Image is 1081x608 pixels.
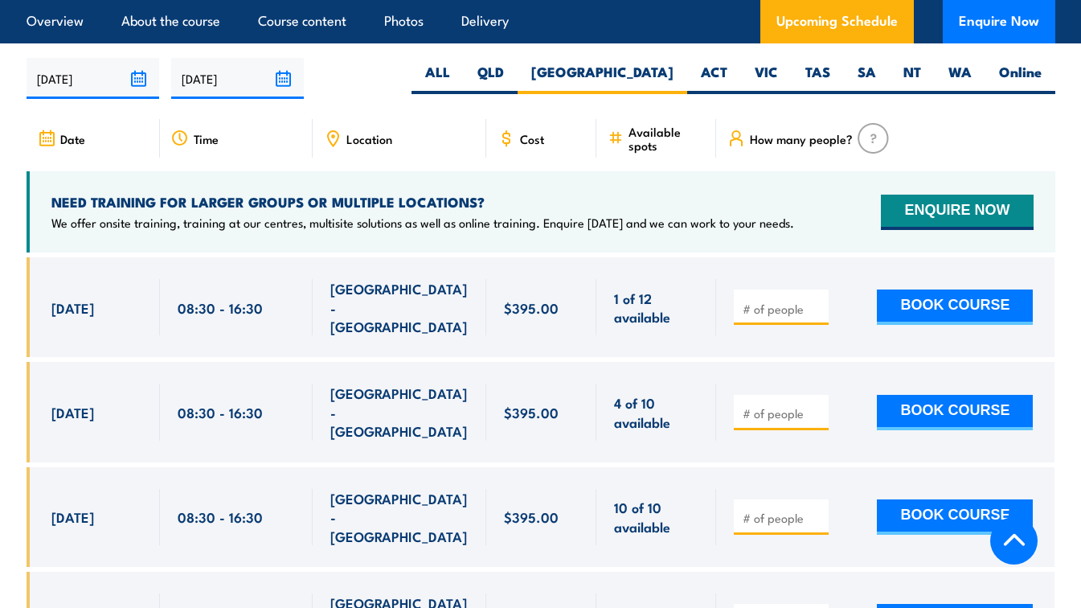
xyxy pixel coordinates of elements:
span: Available spots [629,125,705,152]
label: WA [935,63,985,94]
span: $395.00 [504,507,559,526]
span: $395.00 [504,298,559,317]
label: ACT [687,63,741,94]
span: 10 of 10 available [614,498,698,536]
label: VIC [741,63,792,94]
span: Location [346,132,392,146]
h4: NEED TRAINING FOR LARGER GROUPS OR MULTIPLE LOCATIONS? [51,193,794,211]
span: 08:30 - 16:30 [178,507,263,526]
label: Online [985,63,1055,94]
span: [GEOGRAPHIC_DATA] - [GEOGRAPHIC_DATA] [330,279,469,335]
span: [DATE] [51,298,94,317]
label: NT [890,63,935,94]
input: To date [171,58,304,99]
span: Date [60,132,85,146]
label: TAS [792,63,844,94]
button: BOOK COURSE [877,499,1033,535]
button: BOOK COURSE [877,290,1033,325]
input: From date [27,58,159,99]
label: SA [844,63,890,94]
span: [DATE] [51,403,94,421]
span: 08:30 - 16:30 [178,298,263,317]
span: 4 of 10 available [614,393,698,431]
input: # of people [743,405,823,421]
span: [GEOGRAPHIC_DATA] - [GEOGRAPHIC_DATA] [330,384,469,440]
button: ENQUIRE NOW [881,195,1033,230]
label: QLD [464,63,518,94]
span: Time [194,132,219,146]
span: Cost [520,132,544,146]
span: [DATE] [51,507,94,526]
span: 1 of 12 available [614,289,698,327]
input: # of people [743,510,823,526]
label: [GEOGRAPHIC_DATA] [518,63,687,94]
span: $395.00 [504,403,559,421]
p: We offer onsite training, training at our centres, multisite solutions as well as online training... [51,215,794,231]
span: 08:30 - 16:30 [178,403,263,421]
span: How many people? [750,132,853,146]
span: [GEOGRAPHIC_DATA] - [GEOGRAPHIC_DATA] [330,489,469,545]
input: # of people [743,301,823,317]
button: BOOK COURSE [877,395,1033,430]
label: ALL [412,63,464,94]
